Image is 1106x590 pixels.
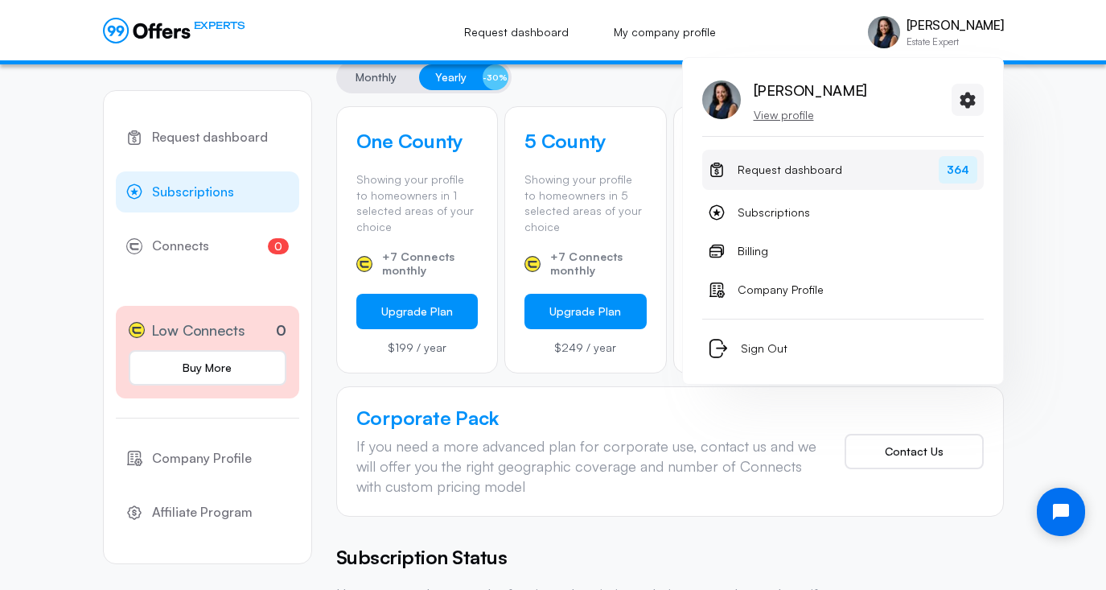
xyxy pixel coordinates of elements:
[741,339,787,358] span: Sign Out
[356,436,819,497] div: If you need a more advanced plan for corporate use, contact us and we will offer you the right ge...
[845,434,984,469] button: Contact Us
[738,203,810,222] span: Subscriptions
[339,64,413,90] button: Monthly
[524,342,647,353] p: $249 / year
[129,350,286,386] a: Buy More
[524,126,647,155] h4: 5 County
[702,274,984,306] a: Company Profile
[702,196,984,229] a: Subscriptions
[596,14,734,50] a: My company profile
[550,250,647,278] span: +7 Connects monthly
[702,332,984,365] button: Sign Out
[738,280,824,299] span: Company Profile
[116,117,299,159] a: Request dashboard
[446,14,586,50] a: Request dashboard
[356,342,479,353] p: $199 / year
[483,64,508,90] span: -30%
[152,502,253,523] span: Affiliate Program
[356,126,479,155] h4: One County
[738,241,768,261] span: Billing
[356,406,819,430] h4: Corporate Pack
[356,294,479,329] button: Upgrade Plan
[524,294,647,329] button: Upgrade Plan
[524,171,647,234] p: Showing your profile to homeowners in 5 selected areas of your choice
[276,320,286,341] p: 0
[152,448,252,469] span: Company Profile
[151,319,245,342] span: Low Connects
[356,68,397,87] span: Monthly
[702,150,984,190] a: Request dashboard364
[702,80,741,119] img: Vivienne Haroun
[382,250,479,278] span: +7 Connects monthly
[738,160,842,179] span: Request dashboard
[116,492,299,534] a: Affiliate Program
[103,18,245,43] a: EXPERTS
[152,236,209,257] span: Connects
[939,156,977,184] span: 364
[1023,474,1099,550] iframe: Tidio Chat
[116,438,299,480] a: Company Profile
[702,77,867,123] a: Vivienne Haroun[PERSON_NAME]View profile
[336,543,1004,571] h5: Subscription Status
[754,107,867,123] p: View profile
[868,16,900,48] img: Vivienne Haroun
[754,77,867,103] p: [PERSON_NAME]
[419,64,508,90] button: Yearly-30%
[907,18,1004,33] p: [PERSON_NAME]
[152,127,268,148] span: Request dashboard
[116,225,299,267] a: Connects0
[435,68,467,87] span: Yearly
[116,171,299,213] a: Subscriptions
[268,238,289,254] span: 0
[356,171,479,234] p: Showing your profile to homeowners in 1 selected areas of your choice
[702,235,984,267] a: Billing
[194,18,245,33] span: EXPERTS
[907,37,1004,47] p: Estate Expert
[152,182,234,203] span: Subscriptions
